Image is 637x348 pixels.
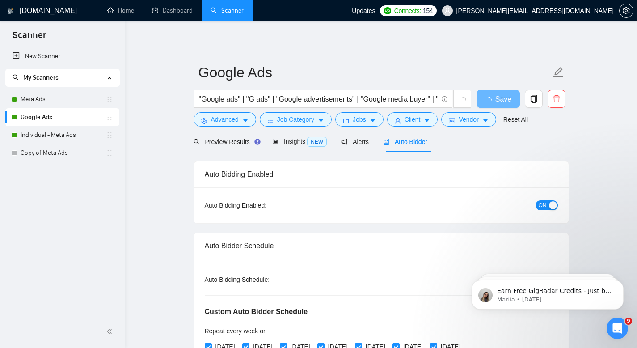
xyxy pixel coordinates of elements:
[152,7,193,14] a: dashboardDashboard
[199,93,438,105] input: Search Freelance Jobs...
[21,126,106,144] a: Individual - Meta Ads
[341,139,347,145] span: notification
[194,139,200,145] span: search
[449,117,455,124] span: idcard
[482,117,489,124] span: caret-down
[343,117,349,124] span: folder
[21,144,106,162] a: Copy of Meta Ads
[260,112,332,127] button: barsJob Categorycaret-down
[353,115,366,124] span: Jobs
[525,90,543,108] button: copy
[458,97,466,105] span: loading
[5,47,119,65] li: New Scanner
[205,233,558,259] div: Auto Bidder Schedule
[272,138,327,145] span: Insights
[548,95,565,103] span: delete
[198,61,551,84] input: Scanner name...
[21,90,106,108] a: Meta Ads
[341,138,369,145] span: Alerts
[307,137,327,147] span: NEW
[5,29,53,47] span: Scanner
[525,95,542,103] span: copy
[201,117,207,124] span: setting
[442,96,447,102] span: info-circle
[242,117,249,124] span: caret-down
[444,8,451,14] span: user
[553,67,564,78] span: edit
[370,117,376,124] span: caret-down
[424,117,430,124] span: caret-down
[194,138,258,145] span: Preview Results
[8,4,14,18] img: logo
[423,6,433,16] span: 154
[485,97,495,104] span: loading
[5,126,119,144] li: Individual - Meta Ads
[503,115,528,124] a: Reset All
[106,327,115,336] span: double-left
[459,115,478,124] span: Vendor
[607,318,628,339] iframe: Intercom live chat
[5,144,119,162] li: Copy of Meta Ads
[194,112,256,127] button: settingAdvancedcaret-down
[495,93,511,105] span: Save
[477,90,520,108] button: Save
[205,327,267,335] span: Repeat every week on
[318,117,324,124] span: caret-down
[13,47,112,65] a: New Scanner
[277,115,314,124] span: Job Category
[106,132,113,139] span: holder
[23,74,59,81] span: My Scanners
[106,149,113,157] span: holder
[441,112,496,127] button: idcardVendorcaret-down
[384,7,391,14] img: upwork-logo.png
[352,7,375,14] span: Updates
[205,306,308,317] h5: Custom Auto Bidder Schedule
[106,96,113,103] span: holder
[335,112,384,127] button: folderJobscaret-down
[272,138,278,144] span: area-chart
[620,7,633,14] span: setting
[619,4,633,18] button: setting
[5,90,119,108] li: Meta Ads
[625,318,632,325] span: 9
[106,114,113,121] span: holder
[205,161,558,187] div: Auto Bidding Enabled
[394,6,421,16] span: Connects:
[253,138,262,146] div: Tooltip anchor
[21,108,106,126] a: Google Ads
[211,115,239,124] span: Advanced
[211,7,244,14] a: searchScanner
[619,7,633,14] a: setting
[539,200,547,210] span: ON
[387,112,438,127] button: userClientcaret-down
[205,275,322,284] div: Auto Bidding Schedule:
[267,117,274,124] span: bars
[13,74,59,81] span: My Scanners
[107,7,134,14] a: homeHome
[405,115,421,124] span: Client
[5,108,119,126] li: Google Ads
[13,74,19,81] span: search
[458,261,637,324] iframe: Intercom notifications message
[395,117,401,124] span: user
[383,139,389,145] span: robot
[205,200,322,210] div: Auto Bidding Enabled:
[383,138,427,145] span: Auto Bidder
[548,90,565,108] button: delete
